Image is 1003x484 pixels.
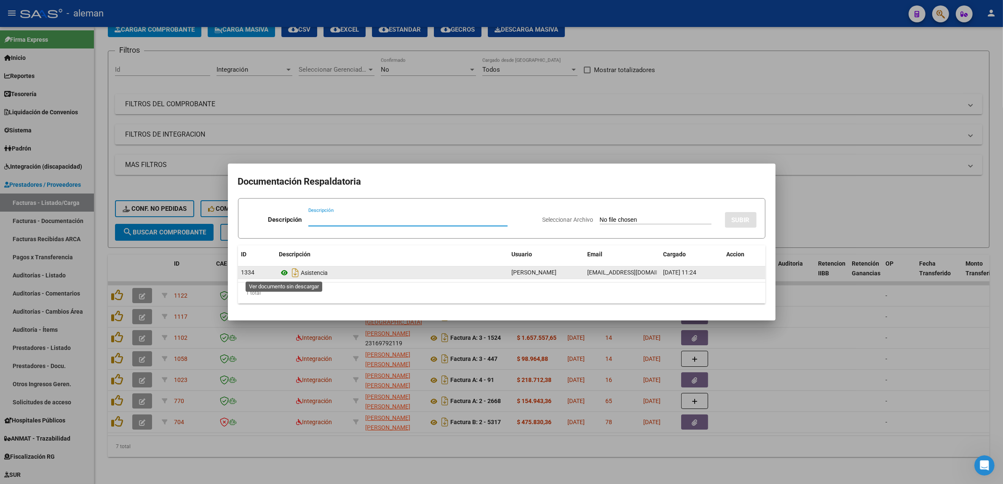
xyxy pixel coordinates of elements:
[268,215,302,225] p: Descripción
[276,245,508,264] datatable-header-cell: Descripción
[279,251,311,258] span: Descripción
[238,174,765,190] h2: Documentación Respaldatoria
[588,269,681,276] span: [EMAIL_ADDRESS][DOMAIN_NAME]
[512,251,532,258] span: Usuario
[663,251,686,258] span: Cargado
[660,245,723,264] datatable-header-cell: Cargado
[508,245,584,264] datatable-header-cell: Usuario
[290,266,301,280] i: Descargar documento
[974,455,995,476] iframe: Intercom live chat
[241,269,255,276] span: 1334
[241,251,247,258] span: ID
[723,245,765,264] datatable-header-cell: Accion
[727,251,745,258] span: Accion
[584,245,660,264] datatable-header-cell: Email
[732,216,750,224] span: SUBIR
[725,212,757,228] button: SUBIR
[238,245,276,264] datatable-header-cell: ID
[279,266,505,280] div: Asistencia
[543,216,594,223] span: Seleccionar Archivo
[588,251,603,258] span: Email
[663,269,697,276] span: [DATE] 11:24
[512,269,557,276] span: [PERSON_NAME]
[238,282,765,304] div: 1 total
